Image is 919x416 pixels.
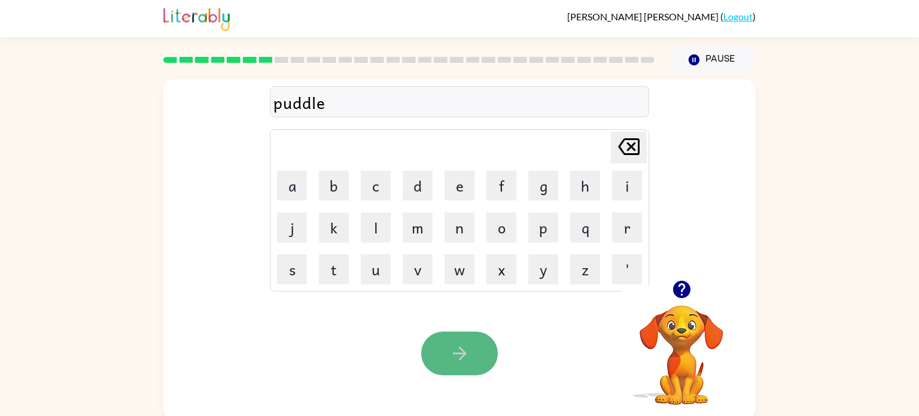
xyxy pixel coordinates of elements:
[445,171,474,201] button: e
[528,254,558,284] button: y
[403,171,433,201] button: d
[486,212,516,242] button: o
[612,171,642,201] button: i
[570,171,600,201] button: h
[403,212,433,242] button: m
[277,212,307,242] button: j
[319,212,349,242] button: k
[277,254,307,284] button: s
[570,212,600,242] button: q
[273,90,646,115] div: puddle
[612,212,642,242] button: r
[319,171,349,201] button: b
[612,254,642,284] button: '
[319,254,349,284] button: t
[403,254,433,284] button: v
[277,171,307,201] button: a
[361,171,391,201] button: c
[723,11,753,22] a: Logout
[567,11,720,22] span: [PERSON_NAME] [PERSON_NAME]
[669,46,756,74] button: Pause
[445,254,474,284] button: w
[445,212,474,242] button: n
[528,212,558,242] button: p
[528,171,558,201] button: g
[567,11,756,22] div: ( )
[486,171,516,201] button: f
[163,5,230,31] img: Literably
[570,254,600,284] button: z
[361,212,391,242] button: l
[361,254,391,284] button: u
[622,287,741,406] video: Your browser must support playing .mp4 files to use Literably. Please try using another browser.
[486,254,516,284] button: x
